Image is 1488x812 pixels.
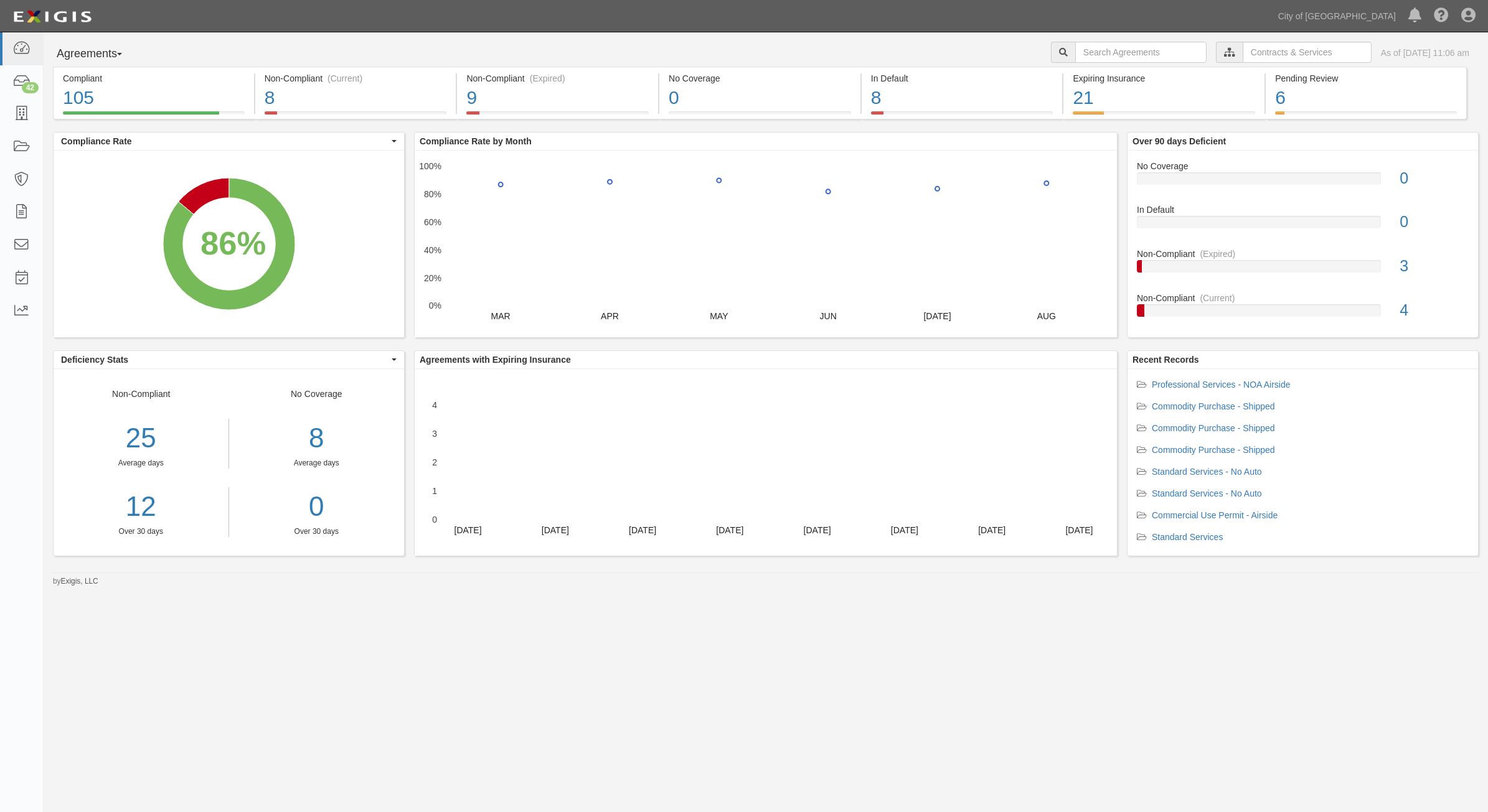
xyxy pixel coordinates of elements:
[61,577,98,586] a: Exigis, LLC
[61,135,388,147] span: Compliance Rate
[1152,401,1275,411] a: Commodity Purchase - Shipped
[9,6,95,28] img: logo-5460c22ac91f19d4615b14bd174203de0afe785f0fc80cf4dbbc73dc1793850b.png
[1073,72,1255,85] div: Expiring Insurance
[454,525,482,535] text: [DATE]
[54,351,404,368] button: Deficiency Stats
[238,487,395,526] a: 0
[53,576,98,587] small: by
[1200,292,1235,304] div: (Current)
[923,311,951,321] text: [DATE]
[1128,160,1478,172] div: No Coverage
[420,136,532,146] b: Compliance Rate by Month
[601,311,619,321] text: APR
[1390,211,1478,233] div: 0
[420,355,571,365] b: Agreements with Expiring Insurance
[1073,85,1255,111] div: 21
[432,429,437,439] text: 3
[255,111,456,121] a: Non-Compliant(Current)8
[1137,292,1469,327] a: Non-Compliant(Current)4
[1128,248,1478,260] div: Non-Compliant
[1063,111,1264,121] a: Expiring Insurance21
[1152,445,1275,455] a: Commodity Purchase - Shipped
[1266,111,1467,121] a: Pending Review6
[1152,423,1275,433] a: Commodity Purchase - Shipped
[669,72,851,85] div: No Coverage
[1137,248,1469,292] a: Non-Compliant(Expired)3
[61,353,388,366] span: Deficiency Stats
[978,525,1005,535] text: [DATE]
[891,525,918,535] text: [DATE]
[54,487,228,526] a: 12
[265,72,447,85] div: Non-Compliant (Current)
[432,457,437,467] text: 2
[22,82,39,93] div: 42
[457,111,658,121] a: Non-Compliant(Expired)9
[542,525,569,535] text: [DATE]
[659,111,860,121] a: No Coverage0
[1390,299,1478,322] div: 4
[424,217,441,227] text: 60%
[1434,9,1449,24] i: Help Center - Complianz
[424,189,441,199] text: 80%
[327,72,362,85] div: (Current)
[238,458,395,469] div: Average days
[238,419,395,458] div: 8
[1275,72,1457,85] div: Pending Review
[54,526,228,537] div: Over 30 days
[432,515,437,525] text: 0
[1152,532,1223,542] a: Standard Services
[1243,42,1372,63] input: Contracts & Services
[419,161,441,171] text: 100%
[54,151,404,337] svg: A chart.
[862,111,1063,121] a: In Default8
[530,72,565,85] div: (Expired)
[415,151,1117,337] svg: A chart.
[54,388,229,537] div: Non-Compliant
[1381,47,1469,59] div: As of [DATE] 11:06 am
[229,388,405,537] div: No Coverage
[54,458,228,469] div: Average days
[1272,4,1402,29] a: City of [GEOGRAPHIC_DATA]
[491,311,511,321] text: MAR
[53,42,146,67] button: Agreements
[415,369,1117,556] svg: A chart.
[1132,355,1199,365] b: Recent Records
[669,85,851,111] div: 0
[265,85,447,111] div: 8
[54,419,228,458] div: 25
[1128,292,1478,304] div: Non-Compliant
[432,486,437,496] text: 1
[1152,510,1278,520] a: Commercial Use Permit - Airside
[466,85,649,111] div: 9
[1200,248,1235,260] div: (Expired)
[200,220,266,266] div: 86%
[1132,136,1226,146] b: Over 90 days Deficient
[1152,488,1262,498] a: Standard Services - No Auto
[804,525,831,535] text: [DATE]
[1137,160,1469,204] a: No Coverage0
[1390,255,1478,278] div: 3
[238,526,395,537] div: Over 30 days
[424,273,441,282] text: 20%
[424,245,441,255] text: 40%
[1275,85,1457,111] div: 6
[629,525,656,535] text: [DATE]
[1037,311,1056,321] text: AUG
[710,311,728,321] text: MAY
[1152,380,1291,390] a: Professional Services - NOA Airside
[429,301,441,310] text: 0%
[1137,203,1469,248] a: In Default0
[716,525,743,535] text: [DATE]
[1075,42,1207,63] input: Search Agreements
[1390,167,1478,190] div: 0
[1065,525,1093,535] text: [DATE]
[1152,467,1262,477] a: Standard Services - No Auto
[466,72,649,85] div: Non-Compliant (Expired)
[54,133,404,150] button: Compliance Rate
[63,85,245,111] div: 105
